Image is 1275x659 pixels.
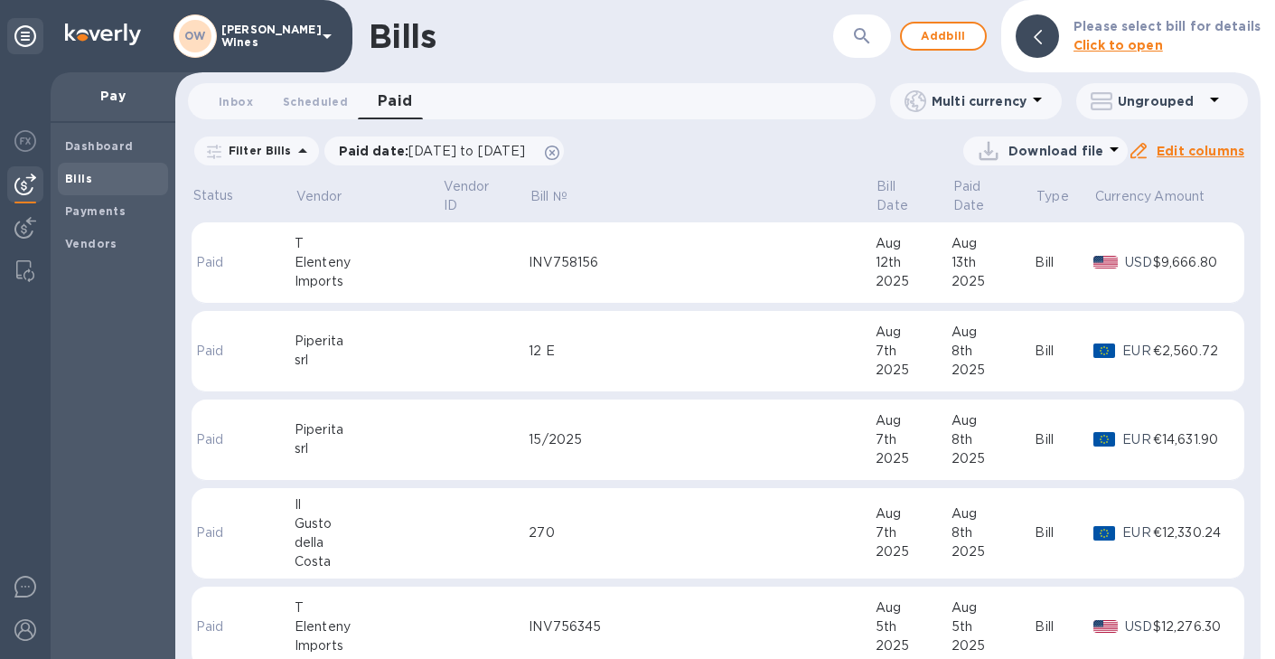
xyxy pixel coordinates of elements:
[1073,19,1261,33] b: Please select bill for details
[876,542,952,561] div: 2025
[952,411,1036,430] div: Aug
[196,430,230,449] p: Paid
[295,332,442,351] div: Piperita
[877,177,950,215] span: Bill Date
[876,411,952,430] div: Aug
[65,24,141,45] img: Logo
[1095,187,1151,206] p: Currency
[1035,523,1093,542] div: Bill
[1125,253,1153,272] p: USD
[1036,187,1092,206] span: Type
[952,617,1036,636] div: 5th
[876,430,952,449] div: 7th
[295,351,442,370] div: srl
[952,504,1036,523] div: Aug
[952,430,1036,449] div: 8th
[1093,620,1118,633] img: USD
[369,17,436,55] h1: Bills
[295,234,442,253] div: T
[1035,430,1093,449] div: Bill
[876,323,952,342] div: Aug
[876,342,952,361] div: 7th
[1157,144,1244,158] u: Edit columns
[876,272,952,291] div: 2025
[444,177,528,215] span: Vendor ID
[295,617,442,636] div: Elenteny
[1153,617,1230,636] div: $12,276.30
[529,342,875,361] div: 12 E
[876,636,952,655] div: 2025
[952,234,1036,253] div: Aug
[296,187,342,206] p: Vendor
[876,523,952,542] div: 7th
[876,617,952,636] div: 5th
[65,204,126,218] b: Payments
[952,272,1036,291] div: 2025
[876,234,952,253] div: Aug
[196,253,230,272] p: Paid
[1035,342,1093,361] div: Bill
[1125,617,1153,636] p: USD
[952,598,1036,617] div: Aug
[1008,142,1103,160] p: Download file
[1153,430,1230,449] div: €14,631.90
[65,139,134,153] b: Dashboard
[1154,187,1205,206] p: Amount
[877,177,926,215] p: Bill Date
[1153,253,1230,272] div: $9,666.80
[7,18,43,54] div: Unpin categories
[295,533,442,552] div: della
[295,420,442,439] div: Piperita
[1035,253,1093,272] div: Bill
[221,24,312,49] p: [PERSON_NAME] Wines
[1122,342,1152,361] p: EUR
[65,237,117,250] b: Vendors
[324,137,565,165] div: Paid date:[DATE] to [DATE]
[1118,92,1204,110] p: Ungrouped
[876,504,952,523] div: Aug
[196,617,230,636] p: Paid
[952,542,1036,561] div: 2025
[219,92,253,111] span: Inbox
[529,253,875,272] div: INV758156
[952,523,1036,542] div: 8th
[193,186,234,205] p: Status
[65,87,161,105] p: Pay
[295,636,442,655] div: Imports
[530,187,591,206] span: Bill №
[953,177,1034,215] span: Paid Date
[876,361,952,380] div: 2025
[900,22,987,51] button: Addbill
[1153,342,1230,361] div: €2,560.72
[221,143,292,158] p: Filter Bills
[295,253,442,272] div: Elenteny
[932,92,1027,110] p: Multi currency
[295,495,442,514] div: Il
[1122,523,1152,542] p: EUR
[295,598,442,617] div: T
[184,29,206,42] b: OW
[876,253,952,272] div: 12th
[295,514,442,533] div: Gusto
[283,92,348,111] span: Scheduled
[444,177,504,215] p: Vendor ID
[1073,38,1163,52] b: Click to open
[1154,187,1228,206] span: Amount
[530,187,567,206] p: Bill №
[952,449,1036,468] div: 2025
[196,342,230,361] p: Paid
[952,361,1036,380] div: 2025
[876,598,952,617] div: Aug
[295,439,442,458] div: srl
[378,89,413,114] span: Paid
[296,187,366,206] span: Vendor
[952,342,1036,361] div: 8th
[529,523,875,542] div: 270
[1093,256,1118,268] img: USD
[339,142,535,160] p: Paid date :
[196,523,230,542] p: Paid
[916,25,970,47] span: Add bill
[1036,187,1069,206] p: Type
[952,323,1036,342] div: Aug
[14,130,36,152] img: Foreign exchange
